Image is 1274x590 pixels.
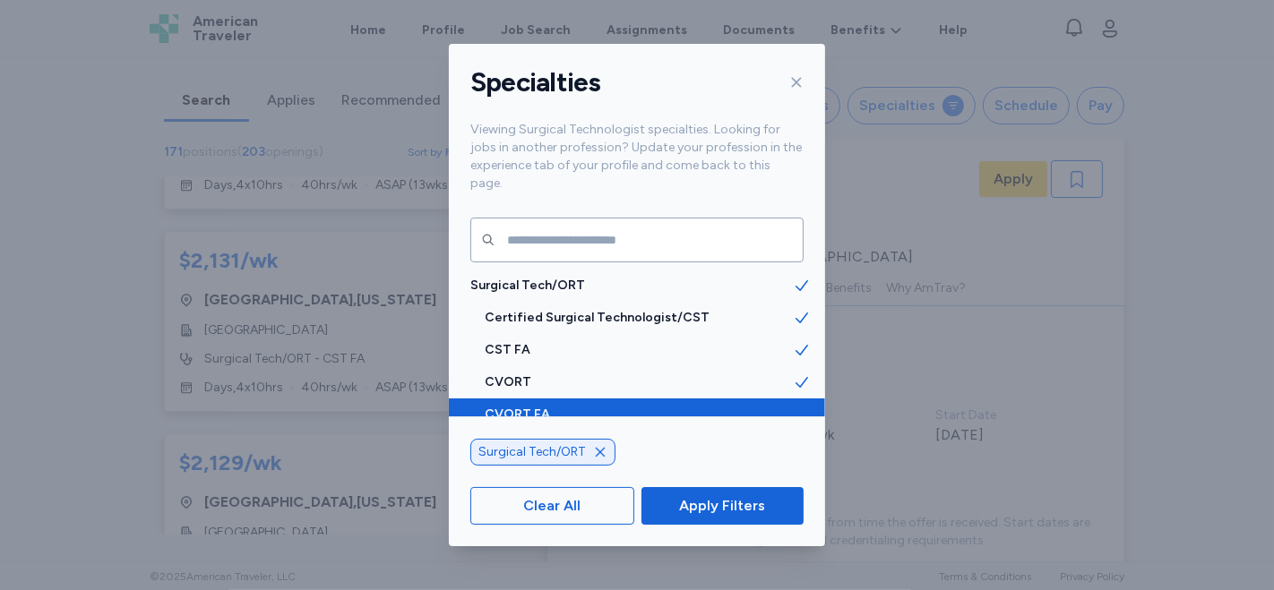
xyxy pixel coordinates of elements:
span: Apply Filters [679,495,765,517]
span: CVORT [485,373,793,391]
button: Clear All [470,487,634,525]
span: Surgical Tech/ORT [478,443,586,461]
button: Apply Filters [641,487,804,525]
span: CST FA [485,341,793,359]
span: Surgical Tech/ORT [470,277,793,295]
span: Clear All [523,495,581,517]
span: Certified Surgical Technologist/CST [485,309,793,327]
span: CVORT FA [485,406,793,423]
h1: Specialties [470,65,601,99]
div: Viewing Surgical Technologist specialties. Looking for jobs in another profession? Update your pr... [449,121,825,214]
